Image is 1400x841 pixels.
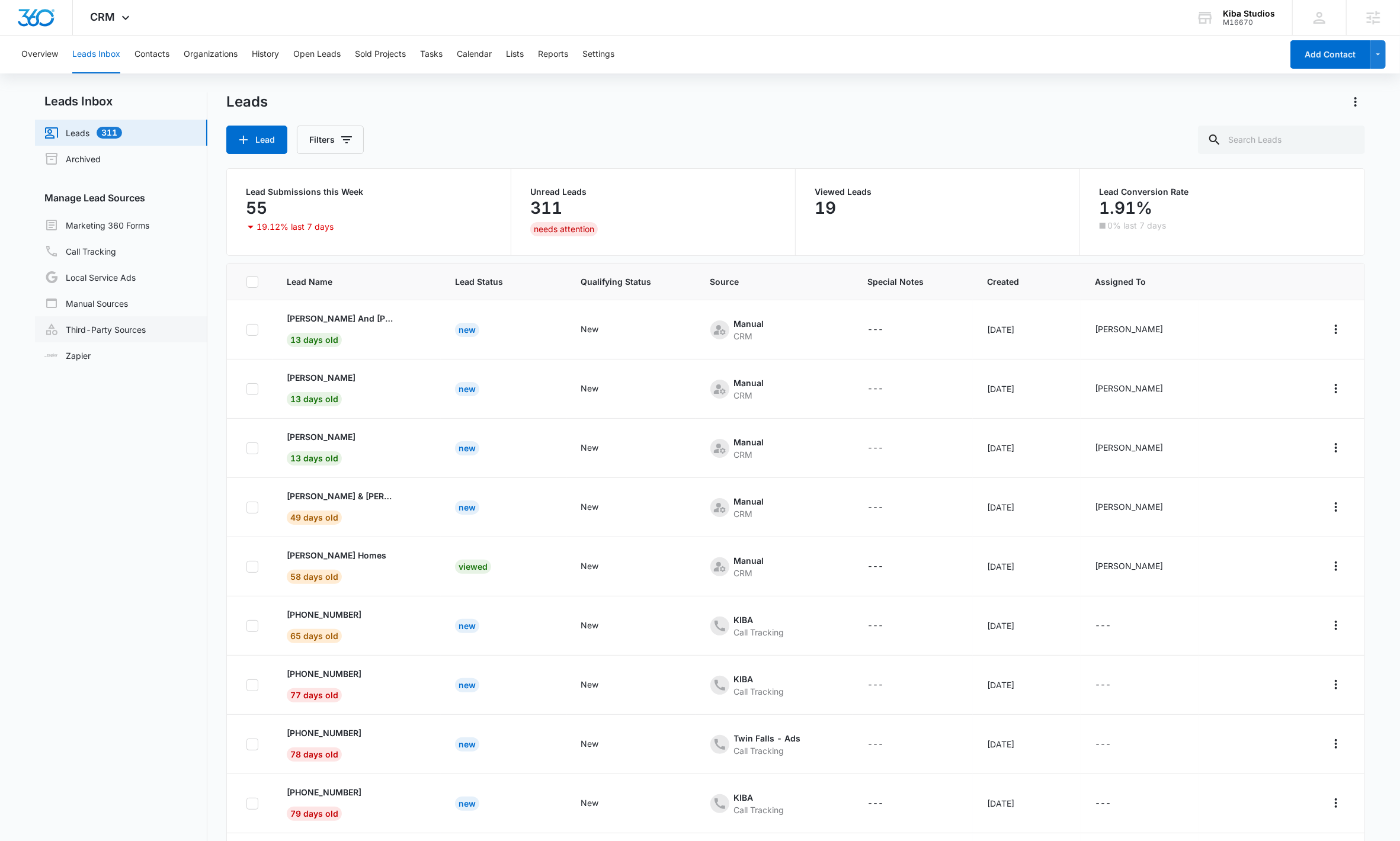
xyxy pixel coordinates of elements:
div: New [581,500,598,513]
button: Calendar [457,36,492,73]
p: 55 [246,198,267,217]
a: New [455,325,479,335]
span: Lead Name [287,275,409,288]
div: - - Select to Edit Field [581,619,620,633]
button: Add Contact [1290,40,1370,69]
div: [PERSON_NAME] [1095,500,1163,513]
span: Created [987,275,1049,288]
button: Organizations [184,36,238,73]
div: account id [1223,18,1275,27]
div: - - Select to Edit Field [581,323,620,337]
span: Special Notes [867,275,959,288]
button: Sold Projects [355,36,406,73]
div: needs attention [530,222,598,236]
span: 49 days old [287,511,342,525]
p: [PERSON_NAME] Homes [287,549,386,561]
button: Actions [1327,734,1345,753]
div: New [581,382,598,394]
p: Lead Submissions this Week [246,188,492,196]
button: Lead [226,126,287,154]
div: - - Select to Edit Field [867,500,905,515]
p: [PERSON_NAME] & [PERSON_NAME] [287,490,393,502]
div: Twin Falls - Ads [734,732,801,744]
p: [PHONE_NUMBER] [287,608,361,621]
button: Actions [1327,794,1345,813]
button: Actions [1327,497,1345,516]
div: - - Select to Edit Field [1095,797,1132,811]
div: New [581,560,598,572]
div: --- [1095,797,1111,811]
a: Viewed [455,561,491,572]
div: [DATE] [987,797,1066,810]
div: - - Select to Edit Field [581,737,620,752]
div: - - Select to Edit Field [710,614,806,638]
div: - - Select to Edit Field [710,673,806,698]
div: - - Select to Edit Field [581,382,620,396]
a: New [455,680,479,690]
div: - - Select to Edit Field [287,312,415,347]
div: [DATE] [987,383,1066,395]
div: --- [867,560,883,574]
span: Lead Status [455,275,535,288]
div: - - Select to Edit Field [1095,382,1184,396]
span: 77 days old [287,688,342,702]
a: [PHONE_NUMBER]77 days old [287,667,361,700]
div: [DATE] [987,619,1066,632]
div: [DATE] [987,560,1066,573]
div: - - Select to Edit Field [867,560,905,574]
div: - - Select to Edit Field [287,786,383,821]
div: - - Select to Edit Field [867,382,905,396]
div: - - Select to Edit Field [710,436,786,461]
div: - - Select to Edit Field [1095,323,1184,337]
div: New [581,737,598,750]
div: [PERSON_NAME] [1095,382,1163,394]
div: - - Select to Edit Field [581,797,620,811]
div: - - Select to Edit Field [1095,560,1184,574]
div: - - Select to Edit Field [1095,737,1132,752]
div: New [455,382,479,396]
a: [PERSON_NAME] And [PERSON_NAME]13 days old [287,312,393,345]
div: Viewed [455,560,491,574]
div: --- [1095,737,1111,752]
div: - - Select to Edit Field [710,791,806,816]
p: [PHONE_NUMBER] [287,786,361,798]
div: KIBA [734,673,784,685]
a: [PHONE_NUMBER]79 days old [287,786,361,818]
div: - - Select to Edit Field [867,323,905,337]
div: - - Select to Edit Field [710,377,786,402]
div: - - Select to Edit Field [287,727,383,762]
div: - - Select to Edit Field [867,737,905,752]
p: [PERSON_NAME] And [PERSON_NAME] [287,312,393,325]
div: - - Select to Edit Field [1095,441,1184,455]
div: New [455,678,479,692]
button: Actions [1327,320,1345,339]
div: [DATE] [987,501,1066,513]
a: New [455,739,479,749]
span: Source [710,275,822,288]
div: [DATE] [987,323,1066,336]
a: [PERSON_NAME]13 days old [287,431,355,463]
div: - - Select to Edit Field [287,431,377,466]
div: KIBA [734,614,784,626]
p: [PHONE_NUMBER] [287,727,361,739]
p: 19.12% last 7 days [257,223,334,231]
a: [PERSON_NAME]13 days old [287,371,355,404]
a: Zapier [44,349,91,362]
a: [PHONE_NUMBER]78 days old [287,727,361,759]
div: - - Select to Edit Field [1095,500,1184,515]
div: Manual [734,495,764,508]
span: 13 days old [287,451,342,466]
div: - - Select to Edit Field [710,554,786,579]
div: - - Select to Edit Field [867,678,905,692]
div: - - Select to Edit Field [287,371,377,406]
div: [DATE] [987,442,1066,454]
div: CRM [734,508,764,520]
div: CRM [734,448,764,461]
div: New [581,678,598,691]
div: - - Select to Edit Field [710,495,786,520]
div: New [581,797,598,809]
div: --- [867,500,883,515]
div: --- [1095,619,1111,633]
a: Archived [44,152,101,166]
div: Manual [734,554,764,567]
